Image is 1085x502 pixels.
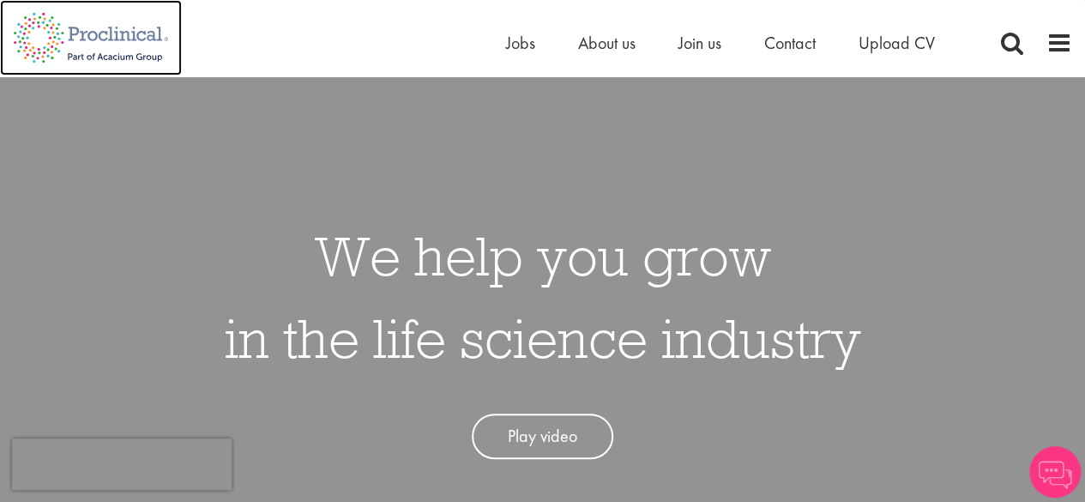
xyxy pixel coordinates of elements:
[506,32,535,54] a: Jobs
[859,32,935,54] a: Upload CV
[472,414,613,459] a: Play video
[764,32,816,54] a: Contact
[578,32,636,54] a: About us
[225,215,861,379] h1: We help you grow in the life science industry
[678,32,721,54] a: Join us
[1029,446,1081,498] img: Chatbot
